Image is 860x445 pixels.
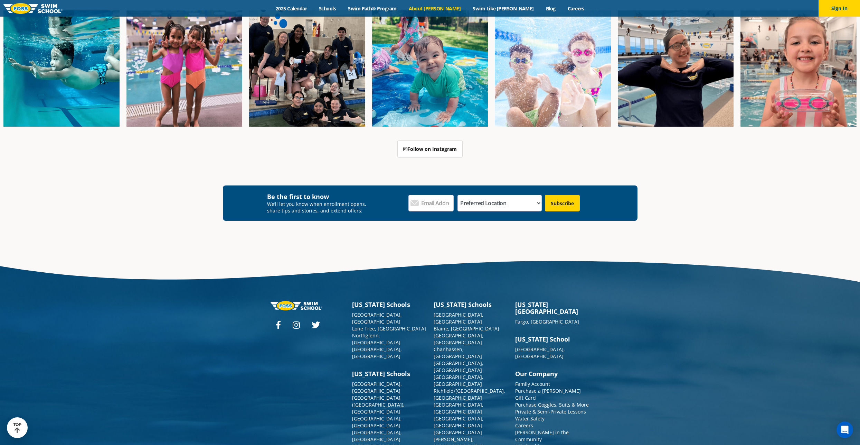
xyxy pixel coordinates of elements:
a: About [PERSON_NAME] [403,5,467,12]
h3: [US_STATE] Schools [352,301,427,308]
h4: Be the first to know [267,192,371,201]
img: FOSS Swim School Logo [3,3,63,14]
a: Fargo, [GEOGRAPHIC_DATA] [515,318,579,325]
a: [GEOGRAPHIC_DATA], [GEOGRAPHIC_DATA] [434,332,483,346]
img: Fa25-Website-Images-8-600x600.jpg [126,10,243,127]
a: [PERSON_NAME] in the Community [515,429,569,443]
a: [GEOGRAPHIC_DATA], [GEOGRAPHIC_DATA] [352,429,402,443]
a: [GEOGRAPHIC_DATA], [GEOGRAPHIC_DATA] [352,346,402,360]
img: Fa25-Website-Images-2-600x600.png [249,10,365,127]
img: Fa25-Website-Images-14-600x600.jpg [740,10,857,127]
h3: [US_STATE] Schools [434,301,508,308]
a: [GEOGRAPHIC_DATA], [GEOGRAPHIC_DATA] [352,381,402,394]
input: Email Address [408,195,454,211]
a: 2025 Calendar [270,5,313,12]
a: Careers [515,422,533,429]
a: Water Safety [515,415,545,422]
a: Schools [313,5,342,12]
a: Richfield/[GEOGRAPHIC_DATA], [GEOGRAPHIC_DATA] [434,388,505,401]
h3: [US_STATE] Schools [352,370,427,377]
img: FCC_FOSS_GeneralShoot_May_FallCampaign_lowres-9556-600x600.jpg [495,10,611,127]
a: [GEOGRAPHIC_DATA], [GEOGRAPHIC_DATA] [352,415,402,429]
img: Fa25-Website-Images-9-600x600.jpg [618,10,734,127]
a: [GEOGRAPHIC_DATA], [GEOGRAPHIC_DATA] [434,415,483,429]
div: Open Intercom Messenger [837,421,853,438]
a: [GEOGRAPHIC_DATA] ([GEOGRAPHIC_DATA]), [GEOGRAPHIC_DATA] [352,394,405,415]
a: Swim Like [PERSON_NAME] [467,5,540,12]
a: Private & Semi-Private Lessons [515,408,586,415]
div: TOP [13,423,21,433]
h3: [US_STATE][GEOGRAPHIC_DATA] [515,301,590,315]
a: [GEOGRAPHIC_DATA], [GEOGRAPHIC_DATA] [434,401,483,415]
a: [GEOGRAPHIC_DATA], [GEOGRAPHIC_DATA] [434,311,483,325]
a: Lone Tree, [GEOGRAPHIC_DATA] [352,325,426,332]
a: [GEOGRAPHIC_DATA], [GEOGRAPHIC_DATA] [352,311,402,325]
h3: [US_STATE] School [515,336,590,343]
img: Fa25-Website-Images-600x600.png [372,10,488,127]
a: [GEOGRAPHIC_DATA], [GEOGRAPHIC_DATA] [434,374,483,387]
a: [GEOGRAPHIC_DATA], [GEOGRAPHIC_DATA] [515,346,565,360]
a: Purchase Goggles, Suits & More [515,401,589,408]
p: We’ll let you know when enrollment opens, share tips and stories, and extend offers: [267,201,371,214]
img: Fa25-Website-Images-1-600x600.png [3,10,120,127]
a: Northglenn, [GEOGRAPHIC_DATA] [352,332,400,346]
a: Follow on Instagram [397,140,463,158]
img: Foss-logo-horizontal-white.svg [271,301,322,310]
a: Blog [540,5,561,12]
a: Swim Path® Program [342,5,403,12]
a: Purchase a [PERSON_NAME] Gift Card [515,388,581,401]
h3: Our Company [515,370,590,377]
a: Careers [561,5,590,12]
input: Subscribe [545,195,580,211]
a: Blaine, [GEOGRAPHIC_DATA] [434,325,499,332]
a: [GEOGRAPHIC_DATA], [GEOGRAPHIC_DATA] [434,360,483,373]
a: Family Account [515,381,550,387]
a: Chanhassen, [GEOGRAPHIC_DATA] [434,346,482,360]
